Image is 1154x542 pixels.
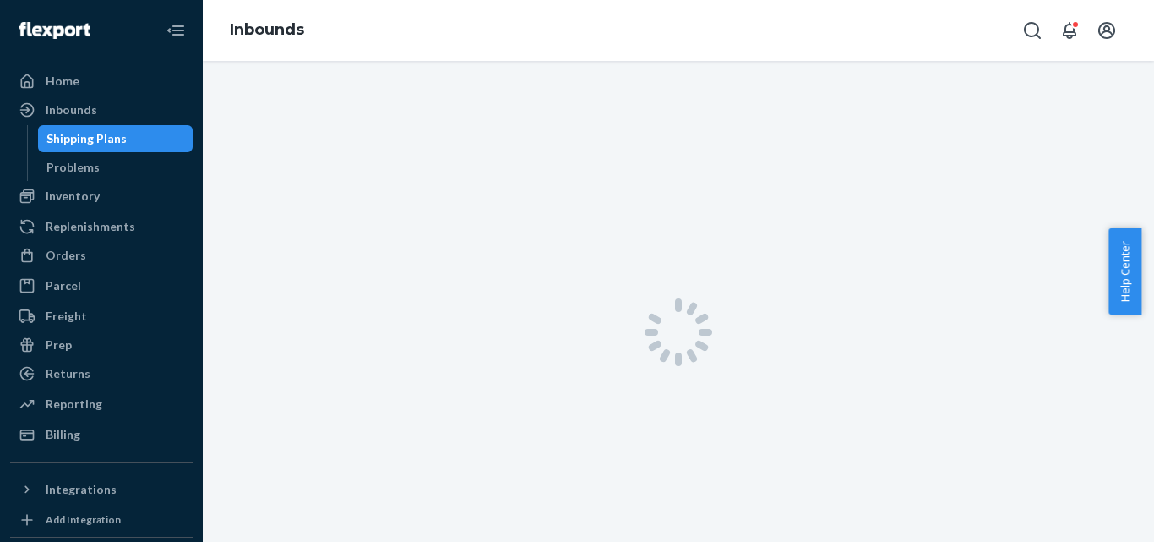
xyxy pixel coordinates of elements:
[1053,14,1086,47] button: Open notifications
[10,510,193,530] a: Add Integration
[46,337,72,353] div: Prep
[10,476,193,503] button: Integrations
[10,96,193,123] a: Inbounds
[46,247,86,264] div: Orders
[10,331,193,359] a: Prep
[46,73,79,90] div: Home
[216,6,318,55] ol: breadcrumbs
[10,213,193,240] a: Replenishments
[159,14,193,47] button: Close Navigation
[46,365,90,382] div: Returns
[10,360,193,387] a: Returns
[46,188,100,205] div: Inventory
[46,130,127,147] div: Shipping Plans
[1108,228,1141,315] button: Help Center
[38,154,193,181] a: Problems
[10,183,193,210] a: Inventory
[10,303,193,330] a: Freight
[10,391,193,418] a: Reporting
[38,125,193,152] a: Shipping Plans
[46,396,102,413] div: Reporting
[46,426,80,443] div: Billing
[19,22,90,39] img: Flexport logo
[46,277,81,294] div: Parcel
[46,308,87,325] div: Freight
[10,272,193,299] a: Parcel
[1015,14,1049,47] button: Open Search Box
[46,101,97,118] div: Inbounds
[46,218,135,235] div: Replenishments
[46,159,100,176] div: Problems
[10,242,193,269] a: Orders
[1090,14,1124,47] button: Open account menu
[46,481,117,498] div: Integrations
[10,421,193,448] a: Billing
[46,512,121,527] div: Add Integration
[230,20,304,39] a: Inbounds
[10,68,193,95] a: Home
